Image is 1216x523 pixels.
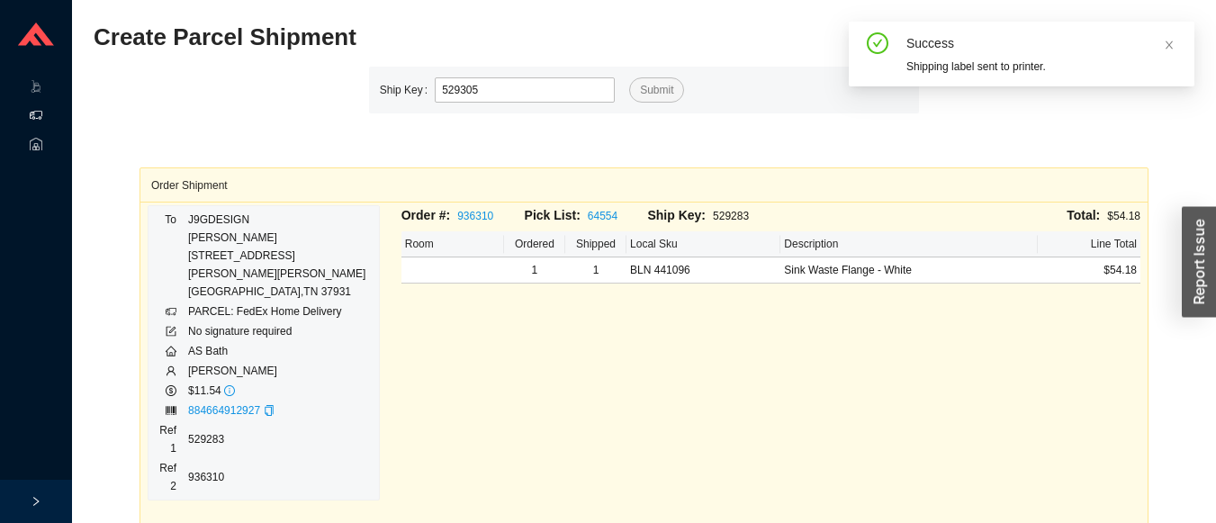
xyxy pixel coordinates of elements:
[565,231,626,257] th: Shipped
[906,58,1180,76] div: Shipping label sent to printer.
[401,208,450,222] span: Order #:
[187,420,372,458] td: 529283
[156,458,187,496] td: Ref 2
[187,361,372,381] td: [PERSON_NAME]
[1164,40,1175,50] span: close
[647,205,770,226] div: 529283
[784,261,1033,279] div: Sink Waste Flange - White
[867,32,888,58] span: check-circle
[187,458,372,496] td: 936310
[188,404,260,417] a: 884664912927
[264,401,275,419] div: Copy
[187,381,372,401] td: $11.54
[647,208,706,222] span: Ship Key:
[380,77,435,103] label: Ship Key
[626,231,780,257] th: Local Sku
[401,231,504,257] th: Room
[588,210,617,222] a: 64554
[187,321,372,341] td: No signature required
[780,231,1037,257] th: Description
[629,77,684,103] button: Submit
[166,346,176,356] span: home
[31,496,41,507] span: right
[188,211,371,301] div: J9GDESIGN [PERSON_NAME] [STREET_ADDRESS][PERSON_NAME][PERSON_NAME] [GEOGRAPHIC_DATA] , TN 37931
[166,365,176,376] span: user
[187,302,372,321] td: PARCEL: FedEx Home Delivery
[151,168,1137,202] div: Order Shipment
[1038,257,1140,284] td: $54.18
[187,341,372,361] td: AS Bath
[504,257,565,284] td: 1
[770,205,1140,226] div: $54.18
[166,385,176,396] span: dollar
[156,210,187,302] td: To
[264,405,275,416] span: copy
[504,231,565,257] th: Ordered
[457,210,493,222] a: 936310
[224,385,235,396] span: info-circle
[94,22,919,53] h2: Create Parcel Shipment
[565,257,626,284] td: 1
[166,326,176,337] span: form
[626,257,780,284] td: BLN 441096
[525,208,581,222] span: Pick List:
[1038,231,1140,257] th: Line Total
[906,32,1180,54] div: Success
[1067,208,1100,222] span: Total:
[156,420,187,458] td: Ref 1
[166,405,176,416] span: barcode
